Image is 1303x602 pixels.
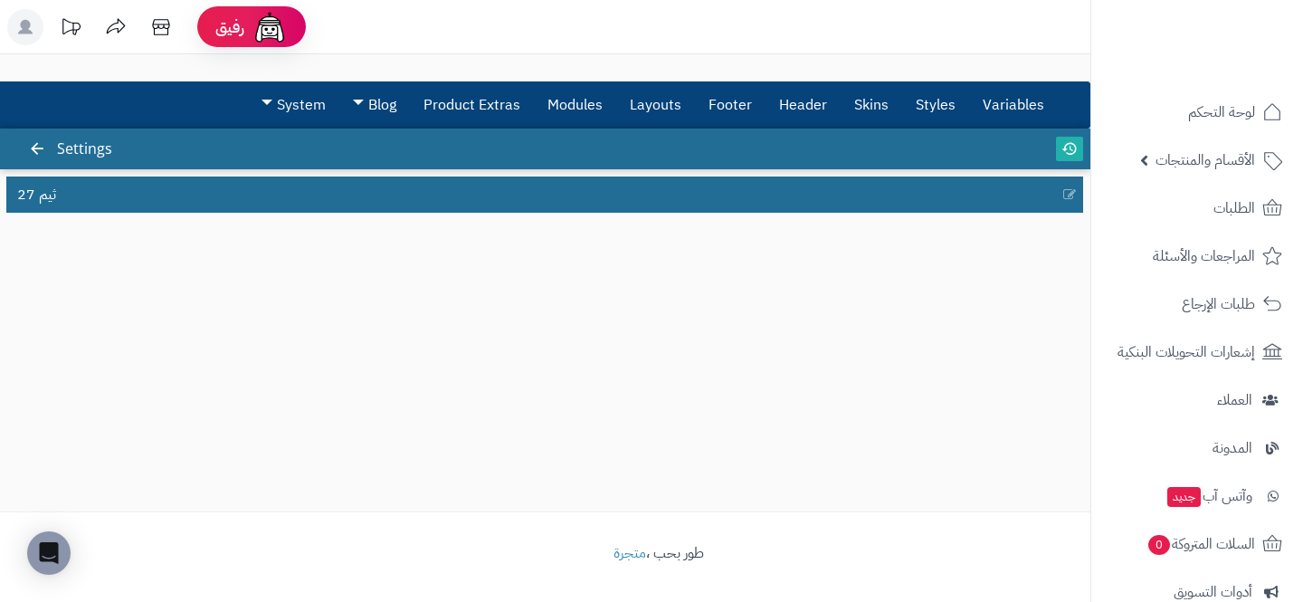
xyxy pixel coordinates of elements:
[1217,387,1252,413] span: العملاء
[215,16,244,38] span: رفيق
[1102,426,1292,470] a: المدونة
[1165,483,1252,509] span: وآتس آب
[27,531,71,575] div: Open Intercom Messenger
[766,82,841,128] a: Header
[969,82,1058,128] a: Variables
[1156,148,1255,173] span: الأقسام والمنتجات
[534,82,616,128] a: Modules
[1102,282,1292,326] a: طلبات الإرجاع
[1167,487,1201,507] span: جديد
[616,82,695,128] a: Layouts
[695,82,766,128] a: Footer
[1102,522,1292,566] a: السلات المتروكة0
[902,82,969,128] a: Styles
[33,129,130,169] div: Settings
[841,82,902,128] a: Skins
[1182,291,1255,317] span: طلبات الإرجاع
[48,9,93,50] a: تحديثات المنصة
[1102,234,1292,278] a: المراجعات والأسئلة
[1213,196,1255,221] span: الطلبات
[1102,330,1292,374] a: إشعارات التحويلات البنكية
[339,82,410,128] a: Blog
[1102,186,1292,230] a: الطلبات
[1148,535,1170,555] span: 0
[17,185,56,205] span: ثيم 27
[248,82,339,128] a: System
[1102,378,1292,422] a: العملاء
[1213,435,1252,461] span: المدونة
[1102,474,1292,518] a: وآتس آبجديد
[1188,100,1255,125] span: لوحة التحكم
[1118,339,1255,365] span: إشعارات التحويلات البنكية
[6,177,1020,212] a: ثيم 27
[410,82,534,128] a: Product Extras
[252,9,288,45] img: ai-face.png
[613,542,646,564] a: متجرة
[1180,49,1286,87] img: logo-2.png
[1146,531,1255,557] span: السلات المتروكة
[1102,91,1292,134] a: لوحة التحكم
[1153,244,1255,269] span: المراجعات والأسئلة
